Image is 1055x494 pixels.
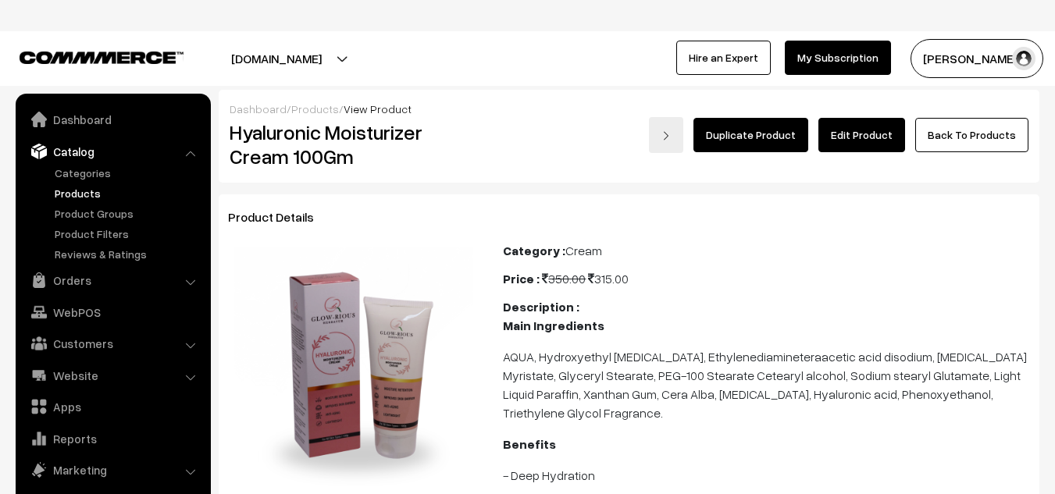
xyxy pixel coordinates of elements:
[20,52,184,63] img: COMMMERCE
[503,318,604,333] b: Main Ingredients
[20,361,205,389] a: Website
[503,269,1030,288] div: 315.00
[503,347,1030,422] p: AQUA, Hydroxyethyl [MEDICAL_DATA], Ethylenediamineteraacetic acid disodium, [MEDICAL_DATA] Myrist...
[503,243,565,258] b: Category :
[503,466,1030,485] p: - Deep Hydration
[20,393,205,421] a: Apps
[503,299,579,315] b: Description :
[20,47,156,66] a: COMMMERCE
[344,102,412,116] span: View Product
[51,226,205,242] a: Product Filters
[234,247,473,486] img: 17427290052875M-1.png
[20,456,205,484] a: Marketing
[51,165,205,181] a: Categories
[51,246,205,262] a: Reviews & Ratings
[503,271,540,286] b: Price :
[230,120,480,169] h2: Hyaluronic Moisturizer Cream 100Gm
[51,185,205,201] a: Products
[785,41,891,75] a: My Subscription
[915,118,1028,152] a: Back To Products
[818,118,905,152] a: Edit Product
[291,102,339,116] a: Products
[20,266,205,294] a: Orders
[20,298,205,326] a: WebPOS
[693,118,808,152] a: Duplicate Product
[228,209,333,225] span: Product Details
[542,271,586,286] span: 350.00
[911,39,1043,78] button: [PERSON_NAME]…
[20,137,205,165] a: Catalog
[503,436,556,452] b: Benefits
[503,241,1030,260] div: Cream
[661,131,671,140] img: right-arrow.png
[20,105,205,133] a: Dashboard
[230,102,287,116] a: Dashboard
[230,101,1028,117] div: / /
[676,41,771,75] a: Hire an Expert
[20,329,205,357] a: Customers
[51,205,205,222] a: Product Groups
[1012,47,1035,70] img: user
[176,39,376,78] button: [DOMAIN_NAME]
[473,247,712,486] img: 17448102072636M-2-Page.jpg
[20,425,205,453] a: Reports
